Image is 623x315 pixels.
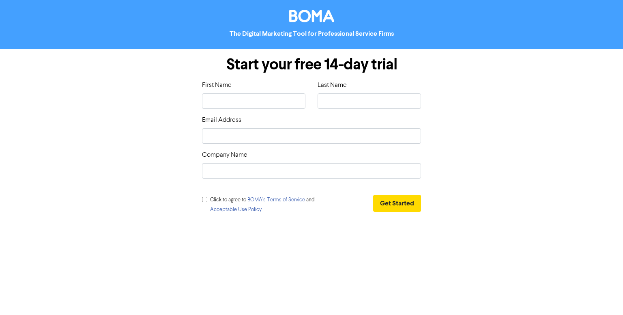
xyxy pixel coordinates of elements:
label: First Name [202,80,232,90]
a: Acceptable Use Policy [210,207,262,212]
span: Click to agree to and [210,197,315,212]
a: BOMA’s Terms of Service [247,197,305,203]
h1: Start your free 14-day trial [202,55,421,74]
button: Get Started [373,195,421,212]
label: Company Name [202,150,247,160]
img: BOMA Logo [289,10,334,22]
label: Email Address [202,115,241,125]
label: Last Name [318,80,347,90]
strong: The Digital Marketing Tool for Professional Service Firms [230,30,394,38]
